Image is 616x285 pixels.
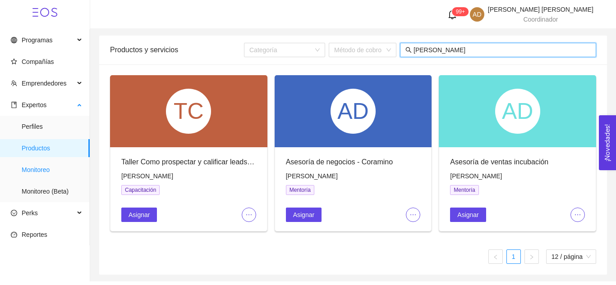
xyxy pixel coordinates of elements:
[293,210,314,220] span: Asignar
[450,185,478,195] span: Mentoría
[22,182,83,200] span: Monitoreo (Beta)
[22,231,47,238] span: Reportes
[242,208,256,222] button: ellipsis
[414,45,591,55] input: Buscar
[552,250,591,263] span: 12 / página
[452,7,469,16] sup: 619
[406,211,420,218] span: ellipsis
[493,254,498,260] span: left
[22,80,67,87] span: Emprendedores
[495,89,540,134] div: AD
[11,59,17,65] span: star
[488,249,503,264] button: left
[507,250,520,263] a: 1
[447,9,457,19] span: bell
[121,172,173,180] span: [PERSON_NAME]
[22,118,83,136] span: Perfiles
[22,139,83,157] span: Productos
[286,185,314,195] span: Mentoría
[166,89,211,134] div: TC
[286,156,421,167] div: Asesoría de negocios - Coramino
[11,102,17,108] span: book
[286,172,338,180] span: [PERSON_NAME]
[473,7,481,22] span: AD
[570,208,585,222] button: ellipsis
[11,37,17,43] span: global
[599,115,616,170] button: Open Feedback Widget
[129,210,150,220] span: Asignar
[405,47,412,53] span: search
[121,156,256,167] div: Taller Como prospectar y calificar leads Tec Startups
[450,172,502,180] span: [PERSON_NAME]
[524,249,539,264] button: right
[11,210,17,216] span: smile
[524,249,539,264] li: Página siguiente
[121,185,160,195] span: Capacitación
[242,211,256,218] span: ellipsis
[22,161,83,179] span: Monitoreo
[546,249,596,264] div: tamaño de página
[110,37,244,63] div: Productos y servicios
[529,254,534,260] span: right
[121,208,157,222] button: Asignar
[11,231,17,238] span: dashboard
[450,156,585,167] div: Asesoría de ventas incubación
[450,208,486,222] button: Asignar
[488,6,593,13] span: [PERSON_NAME] [PERSON_NAME]
[571,211,584,218] span: ellipsis
[457,210,478,220] span: Asignar
[11,80,17,86] span: team
[406,208,420,222] button: ellipsis
[22,101,46,109] span: Expertos
[331,89,376,134] div: AD
[22,58,54,65] span: Compañías
[22,209,38,217] span: Perks
[488,249,503,264] li: Página anterior
[286,208,322,222] button: Asignar
[22,36,52,44] span: Programas
[523,16,558,23] span: Coordinador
